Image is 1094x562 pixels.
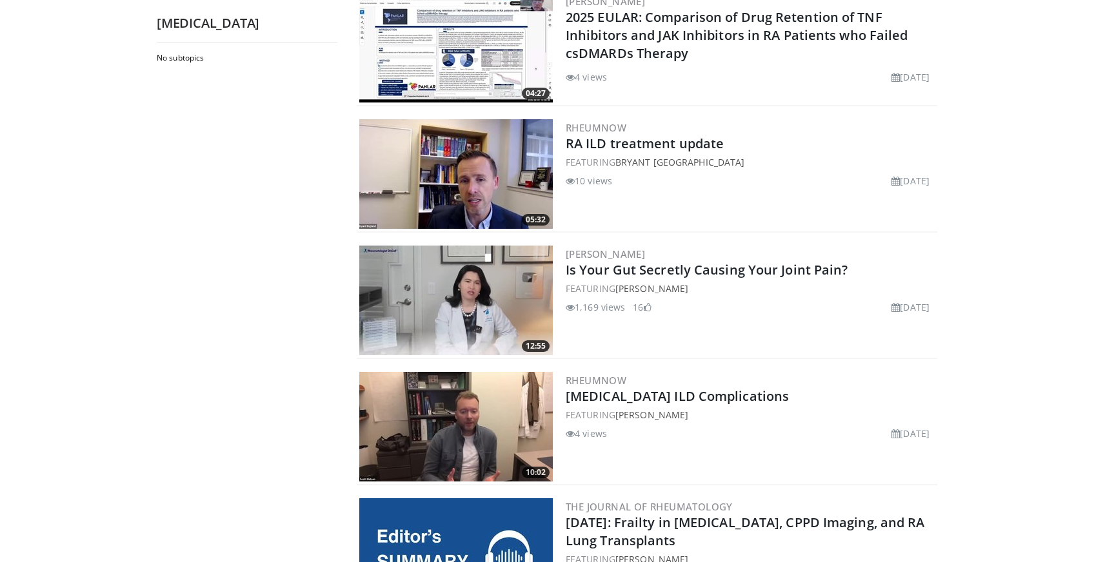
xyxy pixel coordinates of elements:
[566,174,612,188] li: 10 views
[359,246,553,355] a: 12:55
[566,155,935,169] div: FEATURING
[615,409,688,421] a: [PERSON_NAME]
[891,300,930,314] li: [DATE]
[157,15,337,32] h2: [MEDICAL_DATA]
[522,214,550,226] span: 05:32
[522,340,550,352] span: 12:55
[157,53,334,63] h2: No subtopics
[615,282,688,295] a: [PERSON_NAME]
[359,372,553,481] img: 289503bd-89ba-4db5-acbf-e711ea05444a.300x170_q85_crop-smart_upscale.jpg
[359,246,553,355] img: 9be94185-cfd8-48a0-bd1b-648eeadc6421.300x170_q85_crop-smart_upscale.jpg
[633,300,651,314] li: 16
[566,282,935,295] div: FEATURING
[566,514,925,549] a: [DATE]: Frailty in [MEDICAL_DATA], CPPD Imaging, and RA Lung Transplants
[566,387,789,405] a: [MEDICAL_DATA] ILD Complications
[359,119,553,229] a: 05:32
[359,372,553,481] a: 10:02
[566,70,607,84] li: 4 views
[522,88,550,99] span: 04:27
[566,500,733,513] a: The Journal of Rheumatology
[566,261,848,278] a: Is Your Gut Secretly Causing Your Joint Pain?
[566,8,908,62] a: 2025 EULAR: Comparison of Drug Retention of TNF Inhibitors and JAK Inhibitors in RA Patients who ...
[891,174,930,188] li: [DATE]
[891,70,930,84] li: [DATE]
[522,467,550,478] span: 10:02
[566,300,625,314] li: 1,169 views
[566,374,626,387] a: RheumNow
[566,135,724,152] a: RA ILD treatment update
[891,427,930,440] li: [DATE]
[566,408,935,421] div: FEATURING
[566,427,607,440] li: 4 views
[359,119,553,229] img: 97be6191-25d3-4a34-bc4f-eaa8f901ba02.300x170_q85_crop-smart_upscale.jpg
[566,121,626,134] a: RheumNow
[615,156,744,168] a: Bryant [GEOGRAPHIC_DATA]
[566,247,645,260] a: [PERSON_NAME]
